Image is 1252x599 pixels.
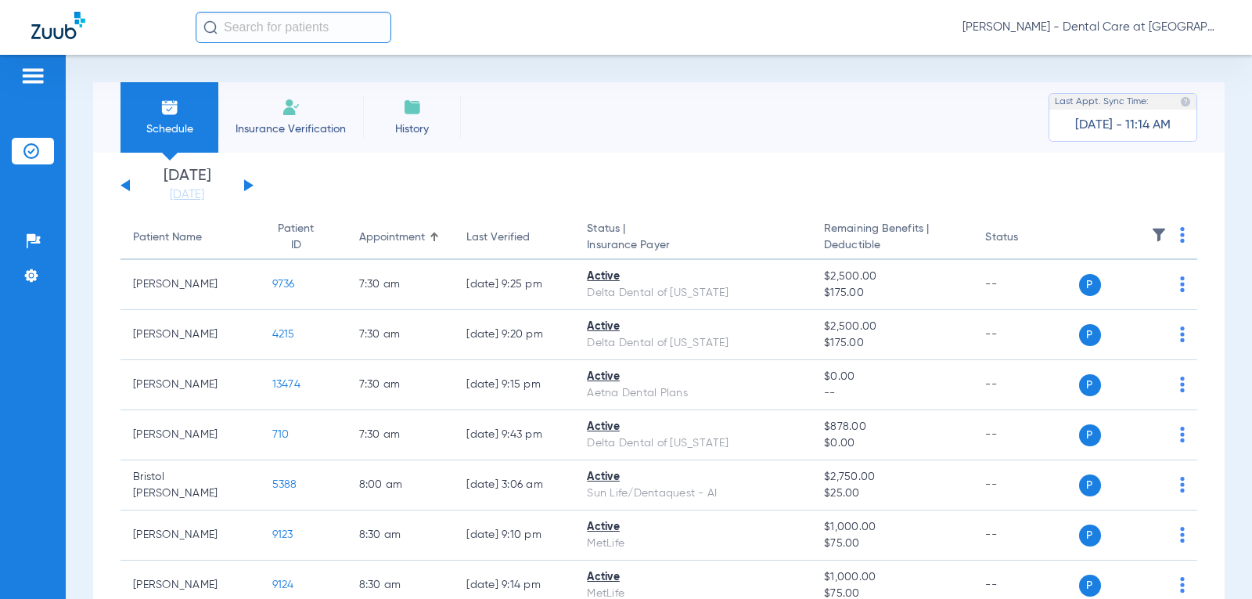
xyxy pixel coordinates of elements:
[824,269,960,285] span: $2,500.00
[196,12,391,43] input: Search for patients
[454,360,574,410] td: [DATE] 9:15 PM
[824,469,960,485] span: $2,750.00
[824,569,960,586] span: $1,000.00
[272,221,320,254] div: Patient ID
[824,419,960,435] span: $878.00
[587,435,799,452] div: Delta Dental of [US_STATE]
[824,385,960,402] span: --
[121,260,260,310] td: [PERSON_NAME]
[824,369,960,385] span: $0.00
[347,360,455,410] td: 7:30 AM
[587,369,799,385] div: Active
[1079,575,1101,597] span: P
[466,229,562,246] div: Last Verified
[132,121,207,137] span: Schedule
[587,385,799,402] div: Aetna Dental Plans
[1180,477,1185,493] img: group-dot-blue.svg
[272,579,294,590] span: 9124
[587,237,799,254] span: Insurance Payer
[1079,525,1101,547] span: P
[962,20,1221,35] span: [PERSON_NAME] - Dental Care at [GEOGRAPHIC_DATA]
[230,121,351,137] span: Insurance Verification
[1055,94,1149,110] span: Last Appt. Sync Time:
[587,335,799,352] div: Delta Dental of [US_STATE]
[973,410,1078,460] td: --
[1180,577,1185,593] img: group-dot-blue.svg
[587,469,799,485] div: Active
[587,269,799,285] div: Active
[587,419,799,435] div: Active
[824,237,960,254] span: Deductible
[1180,427,1185,442] img: group-dot-blue.svg
[282,98,300,117] img: Manual Insurance Verification
[454,310,574,360] td: [DATE] 9:20 PM
[454,511,574,561] td: [DATE] 9:10 PM
[359,229,442,246] div: Appointment
[587,519,799,536] div: Active
[20,67,45,85] img: hamburger-icon
[1151,227,1167,243] img: filter.svg
[359,229,425,246] div: Appointment
[347,410,455,460] td: 7:30 AM
[824,285,960,301] span: $175.00
[973,460,1078,511] td: --
[203,20,218,34] img: Search Icon
[347,260,455,310] td: 7:30 AM
[1075,117,1171,133] span: [DATE] - 11:14 AM
[574,216,811,260] th: Status |
[587,536,799,552] div: MetLife
[587,569,799,586] div: Active
[347,511,455,561] td: 8:30 AM
[973,511,1078,561] td: --
[973,260,1078,310] td: --
[824,335,960,352] span: $175.00
[121,310,260,360] td: [PERSON_NAME]
[1079,324,1101,346] span: P
[1180,276,1185,292] img: group-dot-blue.svg
[1180,377,1185,392] img: group-dot-blue.svg
[272,379,300,390] span: 13474
[1180,227,1185,243] img: group-dot-blue.svg
[1180,96,1191,107] img: last sync help info
[454,260,574,310] td: [DATE] 9:25 PM
[1079,374,1101,396] span: P
[973,360,1078,410] td: --
[133,229,202,246] div: Patient Name
[121,460,260,511] td: Bristol [PERSON_NAME]
[347,310,455,360] td: 7:30 AM
[824,485,960,502] span: $25.00
[824,319,960,335] span: $2,500.00
[1079,274,1101,296] span: P
[1180,527,1185,543] img: group-dot-blue.svg
[824,435,960,452] span: $0.00
[347,460,455,511] td: 8:00 AM
[403,98,422,117] img: History
[272,529,293,540] span: 9123
[587,319,799,335] div: Active
[121,410,260,460] td: [PERSON_NAME]
[973,310,1078,360] td: --
[140,187,234,203] a: [DATE]
[140,168,234,203] li: [DATE]
[824,519,960,536] span: $1,000.00
[272,279,295,290] span: 9736
[272,479,297,490] span: 5388
[160,98,179,117] img: Schedule
[272,429,290,440] span: 710
[272,329,295,340] span: 4215
[133,229,247,246] div: Patient Name
[824,536,960,552] span: $75.00
[587,285,799,301] div: Delta Dental of [US_STATE]
[454,410,574,460] td: [DATE] 9:43 PM
[587,485,799,502] div: Sun Life/Dentaquest - AI
[466,229,530,246] div: Last Verified
[454,460,574,511] td: [DATE] 3:06 AM
[31,12,85,39] img: Zuub Logo
[1079,475,1101,496] span: P
[272,221,334,254] div: Patient ID
[375,121,449,137] span: History
[1180,327,1185,342] img: group-dot-blue.svg
[1079,424,1101,446] span: P
[121,511,260,561] td: [PERSON_NAME]
[811,216,973,260] th: Remaining Benefits |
